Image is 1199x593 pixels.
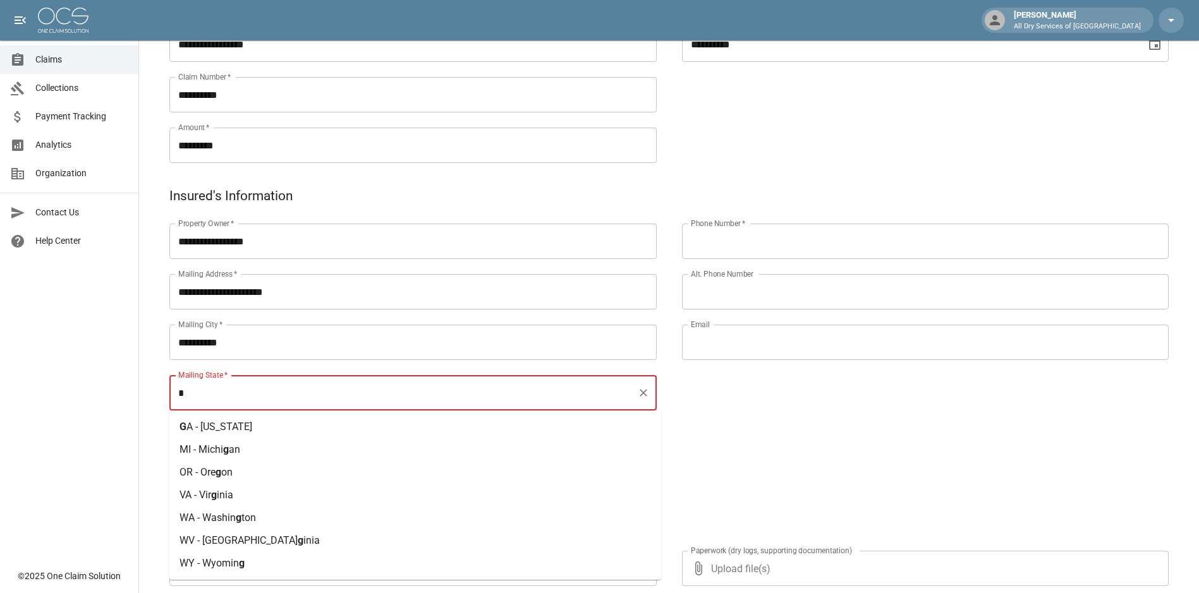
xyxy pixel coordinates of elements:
span: ton [241,512,256,524]
button: open drawer [8,8,33,33]
span: Help Center [35,234,128,248]
label: Alt. Phone Number [691,268,753,279]
span: Analytics [35,138,128,152]
span: Upload file(s) [711,551,1135,586]
span: OR - Ore [180,466,216,478]
span: MI - Michi [180,443,223,455]
label: Claim Number [178,71,231,82]
label: Email [691,319,710,330]
p: All Dry Services of [GEOGRAPHIC_DATA] [1014,21,1141,32]
span: g [236,512,241,524]
span: VA - Vir [180,489,211,501]
span: g [223,443,229,455]
span: Payment Tracking [35,110,128,123]
button: Choose date, selected date is Jul 7, 2025 [1142,32,1167,57]
span: Claims [35,53,128,66]
span: inia [303,534,320,546]
span: an [229,443,240,455]
label: Mailing City [178,319,223,330]
label: Phone Number [691,218,745,229]
div: [PERSON_NAME] [1009,9,1146,32]
span: inia [217,489,233,501]
span: WA - Washin [180,512,236,524]
span: g [211,489,217,501]
label: Mailing State [178,369,228,380]
span: WV - [GEOGRAPHIC_DATA] [180,534,298,546]
label: Property Owner [178,218,234,229]
div: © 2025 One Claim Solution [18,570,121,582]
img: ocs-logo-white-transparent.png [38,8,88,33]
button: Clear [635,384,652,402]
span: on [221,466,233,478]
span: Collections [35,81,128,95]
label: Amount [178,122,210,133]
span: Contact Us [35,206,128,219]
span: g [239,557,245,569]
span: A - [US_STATE] [186,421,252,433]
label: Paperwork (dry logs, supporting documentation) [691,545,852,556]
span: g [298,534,303,546]
span: WY - Wyomin [180,557,239,569]
span: Organization [35,167,128,180]
label: Mailing Address [178,268,237,279]
span: g [216,466,221,478]
span: G [180,421,186,433]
